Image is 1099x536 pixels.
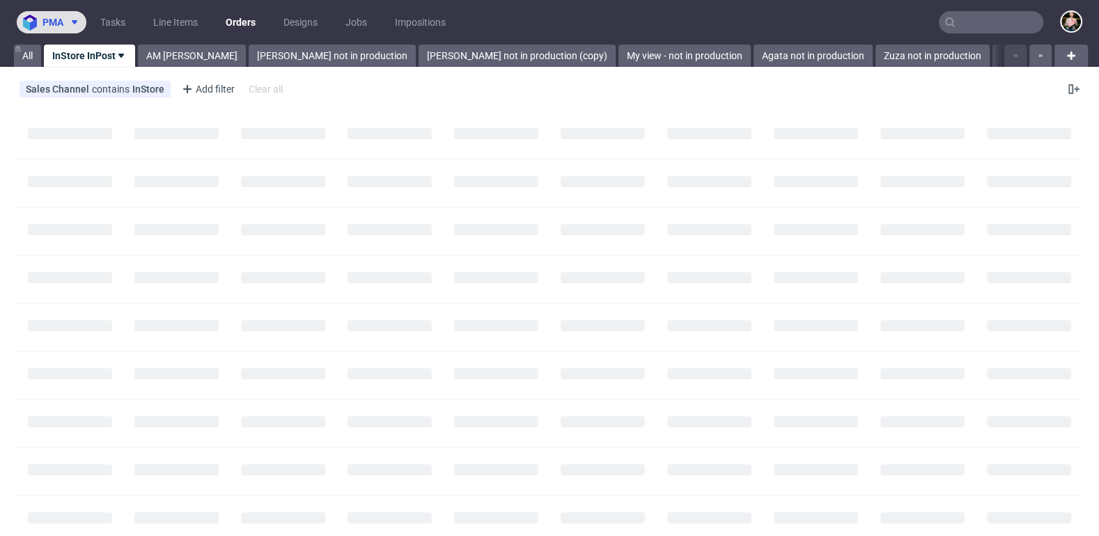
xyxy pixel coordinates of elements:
img: logo [23,15,42,31]
a: All [14,45,41,67]
button: pma [17,11,86,33]
a: [PERSON_NAME] not in production (copy) [419,45,616,67]
div: Add filter [176,78,237,100]
a: Orders [217,11,264,33]
a: Zuza not in production [875,45,990,67]
a: My view - not in production [618,45,751,67]
a: Impositions [387,11,454,33]
div: Clear all [246,79,286,99]
a: Designs [275,11,326,33]
a: Agata not in production [754,45,873,67]
a: Tasks [92,11,134,33]
span: Sales Channel [26,84,92,95]
a: Line Items [145,11,206,33]
a: AM [PERSON_NAME] [138,45,246,67]
span: contains [92,84,132,95]
a: Jobs [337,11,375,33]
img: Marta Tomaszewska [1061,12,1081,31]
a: InStore InPost [44,45,135,67]
div: InStore [132,84,164,95]
a: [PERSON_NAME] not in production [249,45,416,67]
span: pma [42,17,63,27]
